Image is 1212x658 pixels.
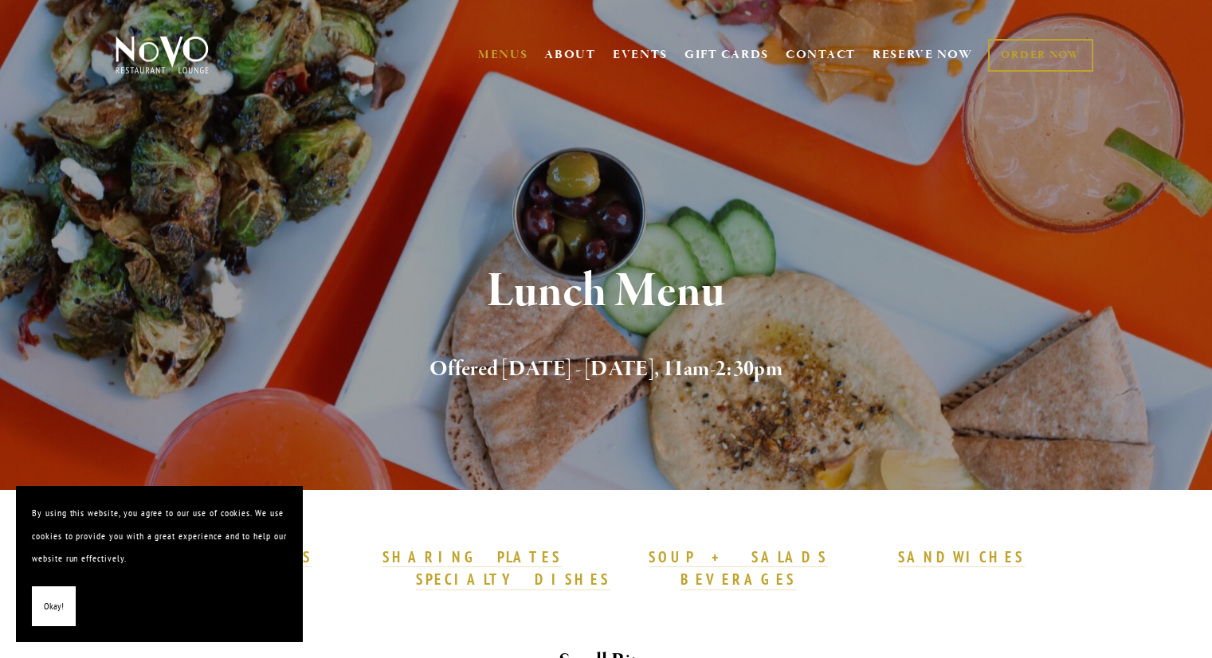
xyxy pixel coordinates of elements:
a: BEVERAGES [681,570,797,590]
strong: SOUP + SALADS [649,547,827,566]
p: By using this website, you agree to our use of cookies. We use cookies to provide you with a grea... [32,502,287,570]
img: Novo Restaurant &amp; Lounge [112,35,212,75]
a: SHARING PLATES [382,547,561,568]
a: ABOUT [544,47,596,63]
a: ORDER NOW [988,39,1092,72]
a: CONTACT [786,40,856,70]
h1: Lunch Menu [142,266,1071,318]
strong: SANDWICHES [898,547,1026,566]
h2: Offered [DATE] - [DATE], 11am-2:30pm [142,353,1071,386]
a: SANDWICHES [898,547,1026,568]
button: Okay! [32,586,76,627]
strong: SPECIALTY DISHES [416,570,610,589]
a: SOUP + SALADS [649,547,827,568]
span: Okay! [44,595,64,618]
section: Cookie banner [16,486,303,642]
a: SPECIALTY DISHES [416,570,610,590]
a: EVENTS [613,47,668,63]
strong: BEVERAGES [681,570,797,589]
strong: SHARING PLATES [382,547,561,566]
a: MENUS [478,47,528,63]
a: GIFT CARDS [684,40,769,70]
a: RESERVE NOW [873,40,973,70]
